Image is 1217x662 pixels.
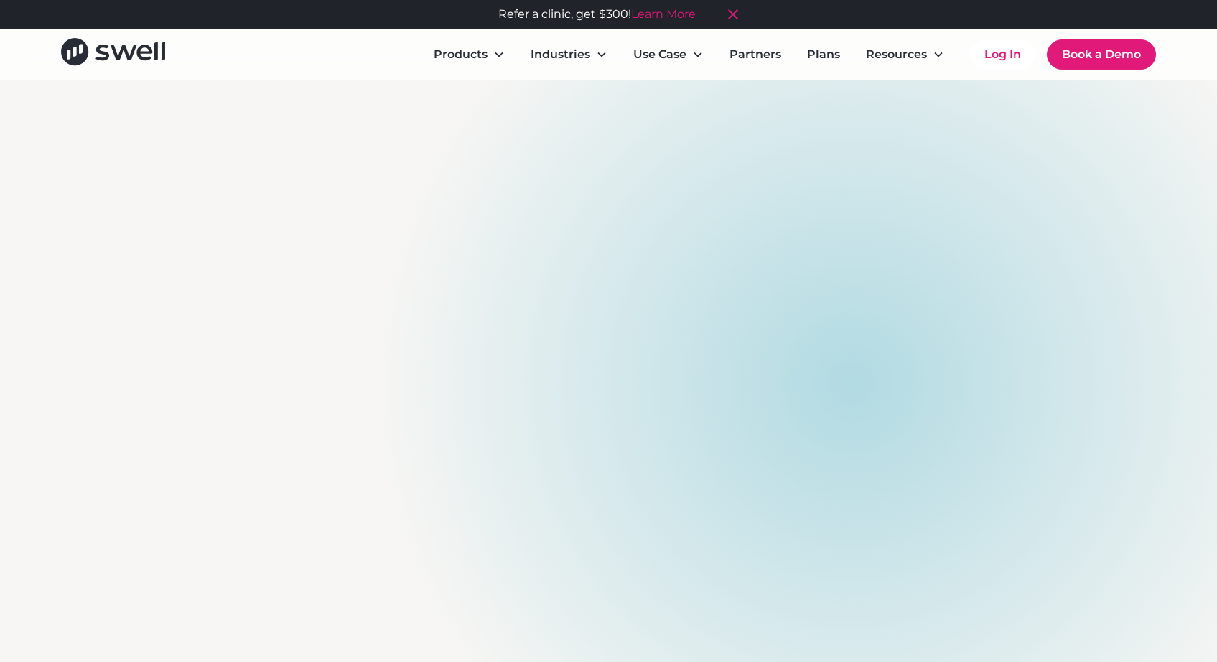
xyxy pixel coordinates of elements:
div: Use Case [633,46,686,63]
a: Partners [718,40,793,69]
div: Use Case [622,40,715,69]
div: Industries [519,40,619,69]
div: Resources [866,46,927,63]
div: Industries [531,46,590,63]
a: Log In [970,40,1035,69]
div: Refer a clinic, get $300! [498,6,696,23]
div: Products [434,46,488,63]
a: home [61,38,165,70]
a: Plans [796,40,852,69]
div: Products [422,40,516,69]
a: Learn More [631,6,696,23]
div: Resources [854,40,956,69]
a: Book a Demo [1047,39,1156,70]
